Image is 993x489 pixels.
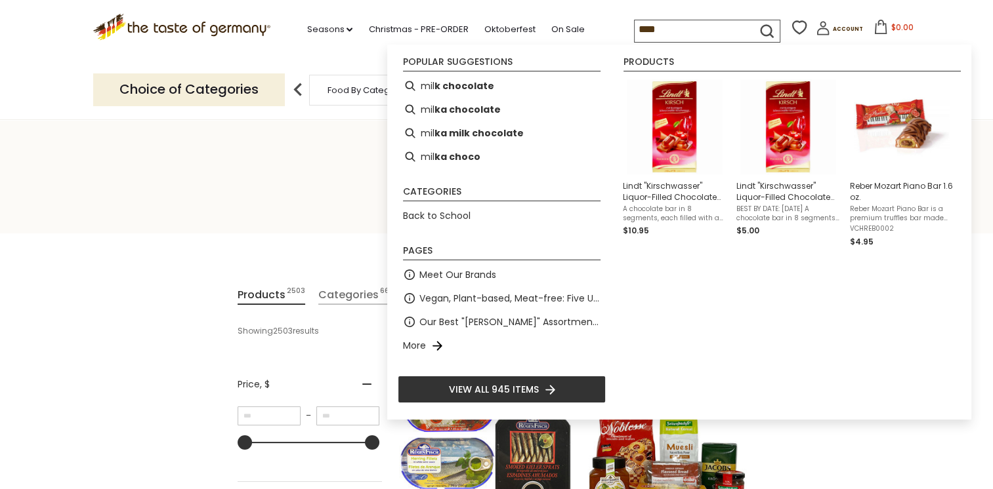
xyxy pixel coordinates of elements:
[736,205,839,223] span: BEST BY DATE: [DATE] A chocolate bar in 8 segments, each filled with a kick of Kirschwasser ([PER...
[398,204,606,227] li: Back to School
[287,286,305,303] span: 2503
[736,225,759,236] span: $5.00
[285,77,311,103] img: previous arrow
[623,180,726,203] span: Lindt "Kirschwasser" Liquor-Filled Chocolate Bar, 3.5 oz
[419,267,496,283] a: Meet Our Brands
[398,376,606,403] li: View all 945 items
[419,291,601,306] a: Vegan, Plant-based, Meat-free: Five Up and Coming Brands
[484,22,535,37] a: Oktoberfest
[623,57,961,71] li: Products
[403,246,601,260] li: Pages
[398,121,606,145] li: milka milk chocolate
[398,263,606,286] li: Meet Our Brands
[618,74,731,254] li: Lindt "Kirschwasser" Liquor-Filled Chocolate Bar, 3.5 oz
[238,378,270,391] span: Price
[731,74,845,254] li: Lindt "Kirschwasser" Liquor-Filled Chocolate Bar, 3.5 oz - DEAL
[238,320,556,342] div: Showing results
[238,286,305,305] a: View Products Tab
[380,286,389,303] span: 66
[850,79,953,248] a: Reber Mozart Piano BarReber Mozart Piano Bar 1.6 oz.Reber Mozart Piano Bar is a premium truffles ...
[850,224,953,233] span: VCHREB0002
[318,286,389,305] a: View Categories Tab
[740,79,835,174] img: Lindt Kirschwasser Chocolate
[854,79,949,174] img: Reber Mozart Piano Bar
[316,406,379,425] input: Maximum value
[403,57,601,71] li: Popular suggestions
[623,205,726,223] span: A chocolate bar in 8 segments, each filled with a kick of Kirschwasser ([PERSON_NAME]). A delight...
[551,22,584,37] a: On Sale
[850,205,953,223] span: Reber Mozart Piano Bar is a premium truffles bar made with hazelnut marzipan, nougat filling, and...
[434,126,524,141] b: ka milk chocolate
[434,102,501,117] b: ka chocolate
[816,21,863,40] a: Account
[736,79,839,248] a: Lindt Kirschwasser ChocolateLindt "Kirschwasser" Liquor-Filled Chocolate Bar, 3.5 oz - DEALBEST B...
[306,22,352,37] a: Seasons
[623,79,726,248] a: Lindt Kirschwasser ChocolateLindt "Kirschwasser" Liquor-Filled Chocolate Bar, 3.5 ozA chocolate b...
[623,225,649,236] span: $10.95
[93,73,285,106] p: Choice of Categories
[866,20,921,39] button: $0.00
[273,325,293,337] b: 2503
[627,79,722,174] img: Lindt Kirschwasser Chocolate
[833,26,863,33] span: Account
[845,74,958,254] li: Reber Mozart Piano Bar 1.6 oz.
[238,406,301,425] input: Minimum value
[398,74,606,98] li: milk chocolate
[403,187,601,201] li: Categories
[434,149,480,165] b: ka choco
[403,208,471,224] a: Back to School
[260,378,270,391] span: , $
[41,178,952,207] h1: Search results
[398,286,606,310] li: Vegan, Plant-based, Meat-free: Five Up and Coming Brands
[850,180,953,203] span: Reber Mozart Piano Bar 1.6 oz.
[850,236,874,247] span: $4.95
[368,22,468,37] a: Christmas - PRE-ORDER
[398,145,606,168] li: milka choco
[327,85,404,95] a: Food By Category
[434,79,494,94] b: k chocolate
[419,315,601,330] a: Our Best "[PERSON_NAME]" Assortment: 33 Choices For The Grillabend
[736,180,839,203] span: Lindt "Kirschwasser" Liquor-Filled Chocolate Bar, 3.5 oz - DEAL
[398,98,606,121] li: milka chocolate
[387,45,971,420] div: Instant Search Results
[301,410,316,421] span: –
[398,334,606,357] li: More
[398,310,606,334] li: Our Best "[PERSON_NAME]" Assortment: 33 Choices For The Grillabend
[449,382,539,397] span: View all 945 items
[891,22,913,33] span: $0.00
